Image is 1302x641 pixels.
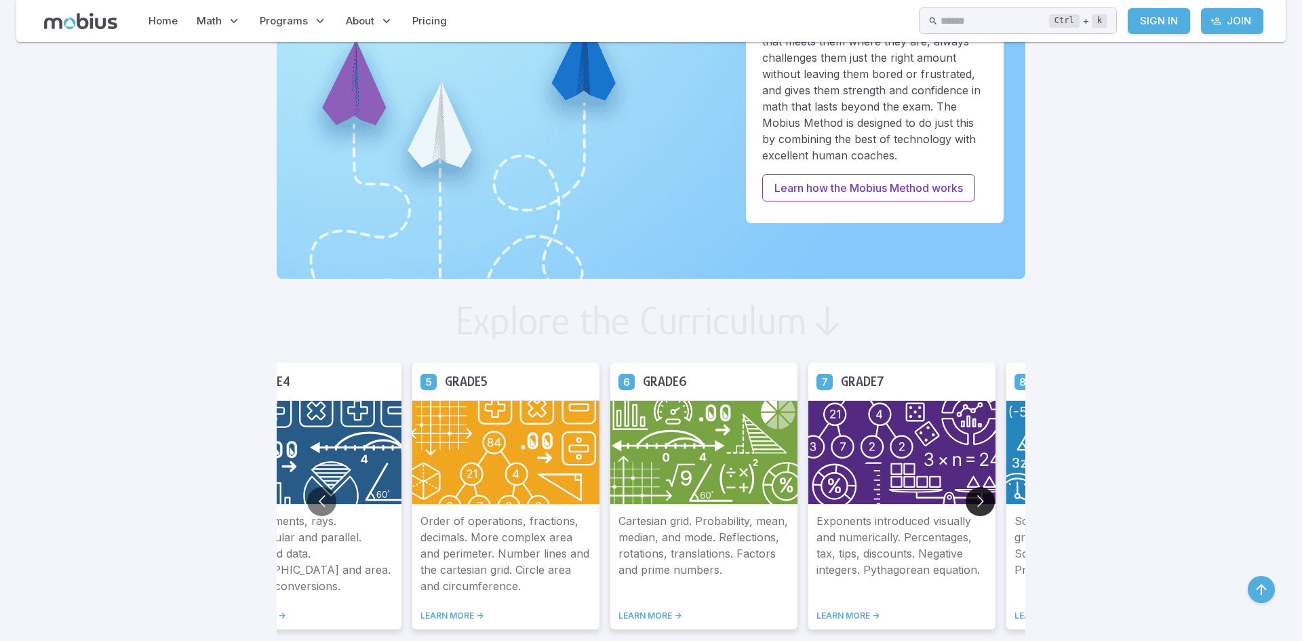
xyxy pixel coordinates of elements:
[420,513,591,594] p: Order of operations, fractions, decimals. More complex area and perimeter. Number lines and the c...
[412,400,599,505] img: Grade 5
[808,400,995,505] img: Grade 7
[610,400,797,505] img: Grade 6
[1201,8,1263,34] a: Join
[841,371,884,392] h5: Grade 7
[420,610,591,621] a: LEARN MORE ->
[618,610,789,621] a: LEARN MORE ->
[774,180,963,196] p: Learn how the Mobius Method works
[1014,610,1185,621] a: LEARN MORE ->
[1092,14,1107,28] kbd: k
[643,371,687,392] h5: Grade 6
[144,5,182,37] a: Home
[618,513,789,594] p: Cartesian grid. Probability, mean, median, and mode. Reflections, rotations, translations. Factor...
[1014,513,1185,594] p: Scientific notation. Slope and graphing equations on graphs. Solving algebraic equations. Probabi...
[966,487,995,516] button: Go to next slide
[1049,14,1080,28] kbd: Ctrl
[408,5,451,37] a: Pricing
[260,14,308,28] span: Programs
[346,14,374,28] span: About
[1014,373,1031,389] a: Grade 8
[618,373,635,389] a: Grade 6
[222,610,393,621] a: LEARN MORE ->
[197,14,222,28] span: Math
[1006,400,1193,505] img: Grade 8
[222,513,393,594] p: Lines, segments, rays. Perpendicular and parallel. Graphs and data. [GEOGRAPHIC_DATA] and area. U...
[214,400,401,505] img: Grade 4
[455,300,807,341] h2: Explore the Curriculum
[816,373,833,389] a: Grade 7
[762,17,987,163] p: You want math education for your child that meets them where they are, always challenges them jus...
[420,373,437,389] a: Grade 5
[816,513,987,594] p: Exponents introduced visually and numerically. Percentages, tax, tips, discounts. Negative intege...
[445,371,488,392] h5: Grade 5
[816,610,987,621] a: LEARN MORE ->
[1049,13,1107,29] div: +
[307,487,336,516] button: Go to previous slide
[1128,8,1190,34] a: Sign In
[762,174,975,201] a: Learn how the Mobius Method works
